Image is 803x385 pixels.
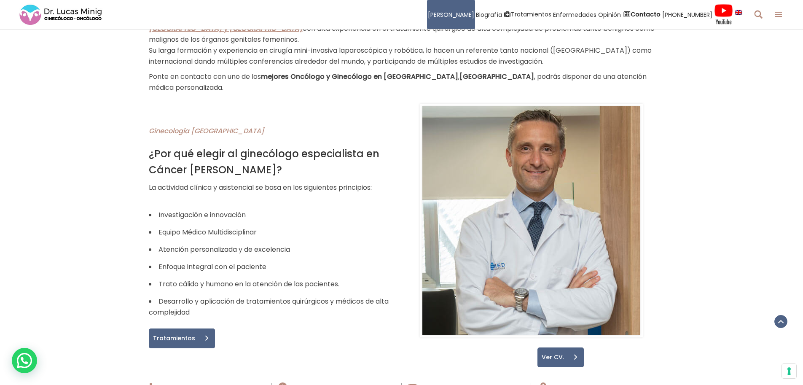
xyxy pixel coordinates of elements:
li: Atención personalizada y de excelencia [149,244,395,255]
img: Videos Youtube Ginecología [714,4,733,25]
a: Ver CV. [537,347,584,367]
span: Ver CV. [537,354,566,360]
p: La actividad clínica y asistencial se basa en los siguientes principios: [149,182,395,193]
button: Sus preferencias de consentimiento para tecnologías de seguimiento [782,364,796,378]
h3: ¿Por qué elegir al ginecólogo especialista en Cáncer [PERSON_NAME]? [149,146,395,178]
img: language english [735,10,742,15]
strong: [GEOGRAPHIC_DATA] [459,72,534,81]
span: Opinión [598,10,621,19]
span: [PHONE_NUMBER] [662,10,712,19]
p: , con atención privada y personalizada. El Doctor [PERSON_NAME] es un con una extensa formación o... [149,1,655,67]
li: Investigación e innovación [149,210,395,221]
span: Tratamientos [511,10,551,19]
li: Trato cálido y humano en la atención de las pacientes. [149,279,395,290]
span: Enfermedades [553,10,596,19]
li: Desarrollo y aplicación de tratamientos quirúrgicos y médicos de alta complejidad [149,296,395,318]
span: [PERSON_NAME] [428,10,474,19]
img: Ginecólogo Oncólogo Dr. Lucas Minig en Valencia Especialista [422,106,640,335]
span: Tratamientos [149,335,197,341]
a: Tratamientos [149,328,215,348]
span: Biografía [476,10,502,19]
em: Ginecología [GEOGRAPHIC_DATA] [149,126,264,136]
strong: Contacto [631,10,661,19]
li: Equipo Médico Multidisciplinar [149,227,395,238]
strong: mejores Oncólogo y Ginecólogo en [GEOGRAPHIC_DATA] [261,72,458,81]
p: Ponte en contacto con uno de los , , podrás disponer de una atención médica personalizada. [149,71,655,93]
li: Enfoque integral con el paciente [149,261,395,272]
